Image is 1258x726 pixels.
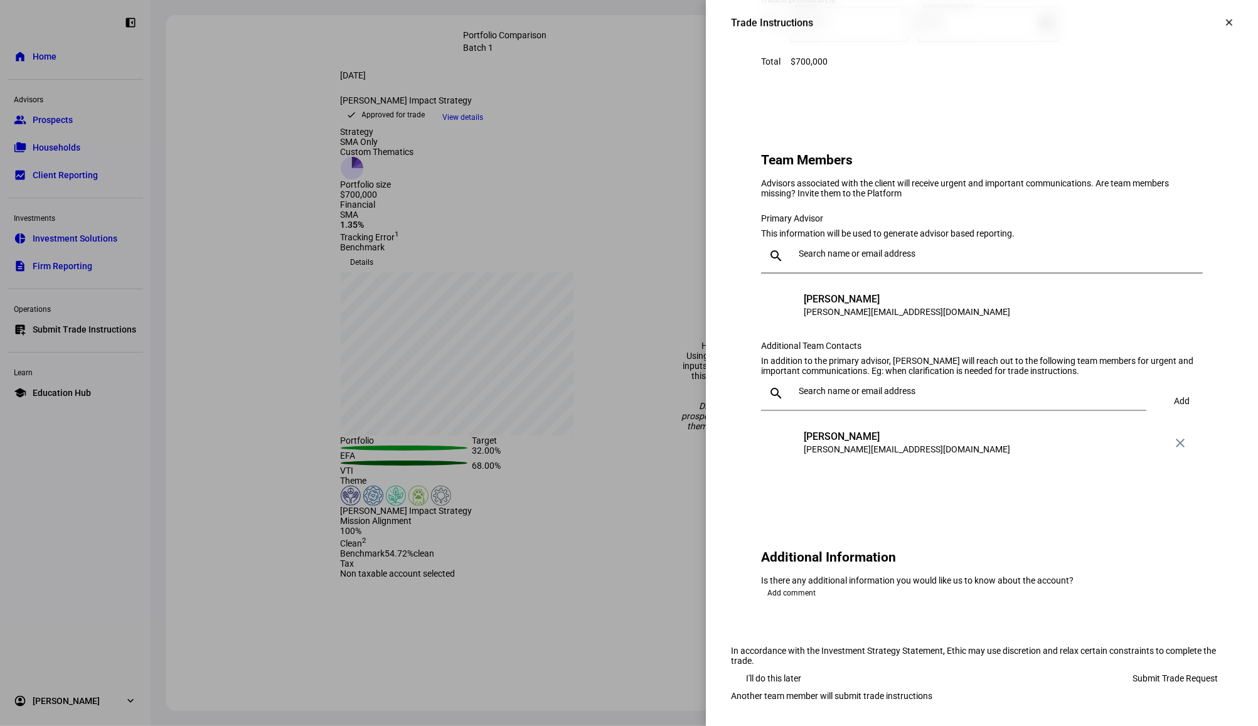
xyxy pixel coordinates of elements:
mat-icon: search [761,386,791,401]
div: This information will be used to generate advisor based reporting. [761,228,1203,238]
div: Primary Advisor [761,213,1203,223]
div: [PERSON_NAME] [804,293,1010,306]
mat-icon: clear [1223,17,1235,28]
div: ML [769,430,794,456]
mat-icon: close [1173,435,1188,451]
div: $700,000 [791,56,828,67]
div: In accordance with the Investment Strategy Statement, Ethic may use discretion and relax certain ... [731,646,1233,666]
button: Add comment [761,585,822,601]
button: Submit Trade Request [1117,666,1233,691]
span: Add comment [767,585,816,601]
div: Additional Team Contacts [761,341,1203,351]
div: Trade Instructions [731,17,813,29]
span: Submit Trade Request [1133,666,1218,691]
a: Another team member will submit trade instructions [731,691,932,701]
div: [PERSON_NAME][EMAIL_ADDRESS][DOMAIN_NAME] [804,306,1010,318]
button: I'll do this later [731,666,816,691]
input: Search name or email address [799,386,1141,396]
div: [PERSON_NAME] [804,430,1010,443]
div: Total [761,56,781,67]
span: I'll do this later [746,666,801,691]
div: Advisors associated with the client will receive urgent and important communications. Are team me... [761,178,1203,198]
div: Is there any additional information you would like us to know about the account? [761,575,1203,585]
div: In addition to the primary advisor, [PERSON_NAME] will reach out to the following team members fo... [761,356,1203,376]
h2: Additional Information [761,550,1203,565]
div: [PERSON_NAME][EMAIL_ADDRESS][DOMAIN_NAME] [804,443,1010,456]
input: Search name or email address [799,248,1198,259]
h2: Team Members [761,152,1203,168]
mat-icon: search [761,248,791,264]
div: JC [769,293,794,318]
